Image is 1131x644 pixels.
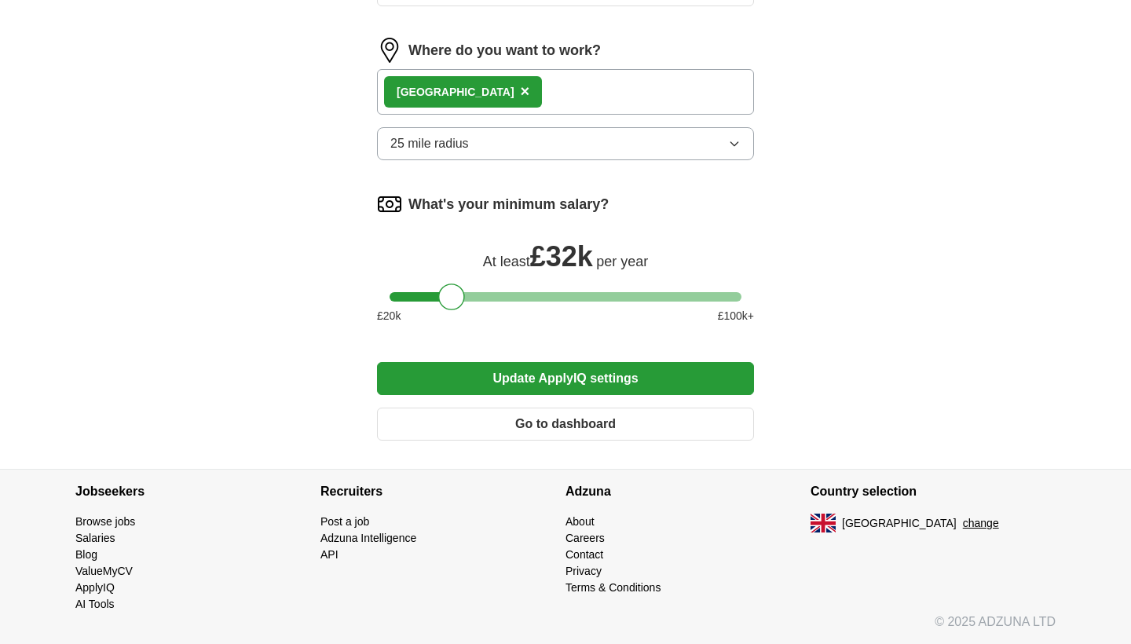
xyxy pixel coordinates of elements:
[377,308,401,324] span: £ 20 k
[718,308,754,324] span: £ 100 k+
[408,40,601,61] label: Where do you want to work?
[75,515,135,528] a: Browse jobs
[521,80,530,104] button: ×
[565,515,595,528] a: About
[565,548,603,561] a: Contact
[530,240,593,273] span: £ 32k
[320,515,369,528] a: Post a job
[320,532,416,544] a: Adzuna Intelligence
[565,565,602,577] a: Privacy
[377,127,754,160] button: 25 mile radius
[963,515,999,532] button: change
[397,84,514,101] div: [GEOGRAPHIC_DATA]
[75,548,97,561] a: Blog
[377,192,402,217] img: salary.png
[377,362,754,395] button: Update ApplyIQ settings
[811,470,1056,514] h4: Country selection
[565,532,605,544] a: Careers
[521,82,530,100] span: ×
[75,581,115,594] a: ApplyIQ
[377,408,754,441] button: Go to dashboard
[377,38,402,63] img: location.png
[596,254,648,269] span: per year
[320,548,339,561] a: API
[483,254,530,269] span: At least
[75,532,115,544] a: Salaries
[75,565,133,577] a: ValueMyCV
[63,613,1068,644] div: © 2025 ADZUNA LTD
[565,581,661,594] a: Terms & Conditions
[842,515,957,532] span: [GEOGRAPHIC_DATA]
[390,134,469,153] span: 25 mile radius
[75,598,115,610] a: AI Tools
[408,194,609,215] label: What's your minimum salary?
[811,514,836,532] img: UK flag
